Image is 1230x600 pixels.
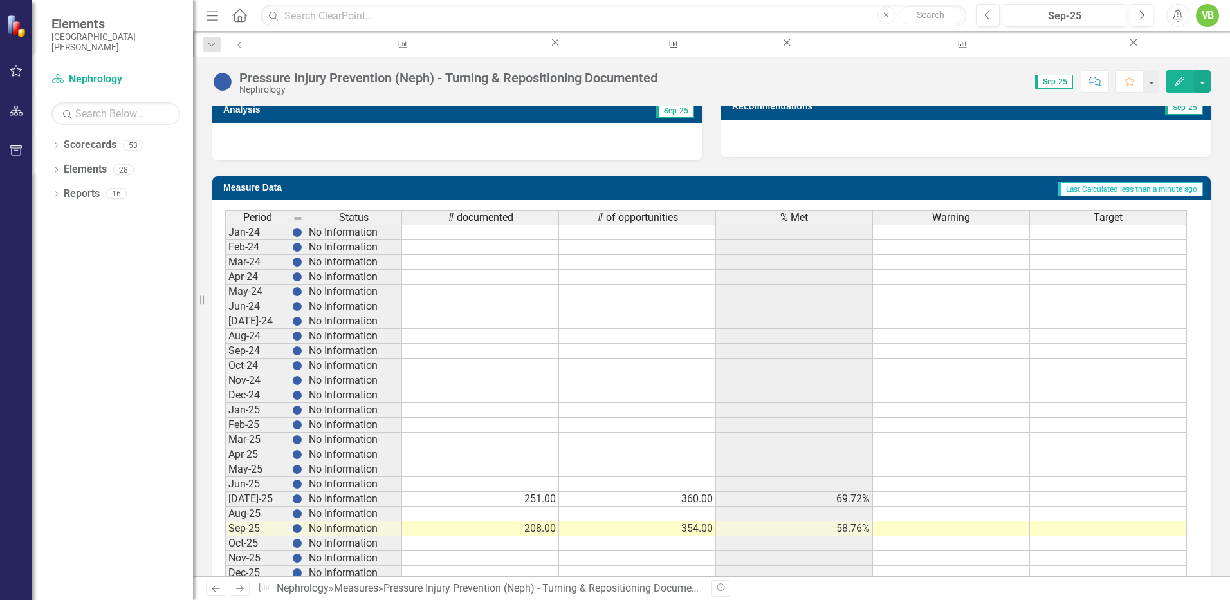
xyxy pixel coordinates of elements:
td: 360.00 [559,492,716,507]
img: BgCOk07PiH71IgAAAABJRU5ErkJggg== [292,272,302,282]
td: No Information [306,240,402,255]
button: VB [1196,4,1219,27]
td: [DATE]-25 [225,492,289,507]
input: Search ClearPoint... [261,5,966,27]
td: No Information [306,388,402,403]
td: No Information [306,359,402,373]
td: Dec-24 [225,388,289,403]
td: [DATE]-24 [225,314,289,329]
span: Target [1094,212,1123,223]
td: No Information [306,299,402,314]
div: Nephrology [239,85,657,95]
span: Period [243,212,272,223]
img: BgCOk07PiH71IgAAAABJRU5ErkJggg== [292,523,302,534]
span: % Met [780,212,808,223]
img: No Information [212,71,233,92]
a: Scorecards [64,138,116,153]
img: BgCOk07PiH71IgAAAABJRU5ErkJggg== [292,494,302,504]
td: No Information [306,314,402,329]
img: BgCOk07PiH71IgAAAABJRU5ErkJggg== [292,538,302,548]
img: BgCOk07PiH71IgAAAABJRU5ErkJggg== [292,316,302,326]
div: 28 [113,164,134,175]
img: BgCOk07PiH71IgAAAABJRU5ErkJggg== [292,553,302,563]
td: Feb-24 [225,240,289,255]
img: BgCOk07PiH71IgAAAABJRU5ErkJggg== [292,301,302,312]
img: BgCOk07PiH71IgAAAABJRU5ErkJggg== [292,390,302,400]
td: No Information [306,270,402,285]
span: Elements [51,16,180,32]
td: No Information [306,492,402,507]
img: BgCOk07PiH71IgAAAABJRU5ErkJggg== [292,331,302,341]
img: 8DAGhfEEPCf229AAAAAElFTkSuQmCC [293,213,303,223]
td: 354.00 [559,521,716,536]
span: Sep-25 [1165,100,1203,115]
td: Aug-25 [225,507,289,521]
img: BgCOk07PiH71IgAAAABJRU5ErkJggg== [292,509,302,519]
td: No Information [306,521,402,536]
a: Pressure Injury Prevention (Medical) - Comprehensive Skin Assessment Documented [794,36,1127,52]
div: 53 [123,140,143,151]
td: Apr-25 [225,447,289,462]
h3: Measure Data [223,183,504,192]
input: Search Below... [51,102,180,125]
div: Pressure Injury Prevention (Neph) - Turning & Repositioning Documented [383,582,711,594]
span: Search [917,10,944,20]
td: Jun-25 [225,477,289,492]
td: Mar-24 [225,255,289,270]
img: BgCOk07PiH71IgAAAABJRU5ErkJggg== [292,242,302,252]
a: Pressure Injury Prevention (Medical) - Turning & Repositioning Documented [253,36,549,52]
a: Nephrology [277,582,329,594]
img: BgCOk07PiH71IgAAAABJRU5ErkJggg== [292,568,302,578]
button: Sep-25 [1004,4,1126,27]
img: BgCOk07PiH71IgAAAABJRU5ErkJggg== [292,346,302,356]
td: Sep-25 [225,521,289,536]
td: Oct-25 [225,536,289,551]
h3: Recommendations [732,102,1050,111]
td: Jun-24 [225,299,289,314]
td: No Information [306,225,402,240]
img: BgCOk07PiH71IgAAAABJRU5ErkJggg== [292,257,302,267]
td: No Information [306,536,402,551]
td: 69.72% [716,492,873,507]
img: BgCOk07PiH71IgAAAABJRU5ErkJggg== [292,479,302,489]
td: Mar-25 [225,433,289,447]
small: [GEOGRAPHIC_DATA][PERSON_NAME] [51,32,180,53]
div: Pressure Injury Prevention (Medical) - Turning & Repositioning Documented [264,48,537,64]
td: No Information [306,447,402,462]
span: Sep-25 [1035,75,1073,89]
div: 16 [106,189,127,200]
a: Reports [64,187,100,202]
td: Oct-24 [225,359,289,373]
span: Warning [932,212,970,223]
a: Suicidal/Homicidal Ideation (Medical) - IPOC Included [562,36,780,52]
img: ClearPoint Strategy [6,14,29,37]
td: No Information [306,344,402,359]
div: Pressure Injury Prevention (Medical) - Comprehensive Skin Assessment Documented [805,48,1115,64]
span: Last Calculated less than a minute ago [1058,182,1203,196]
td: Aug-24 [225,329,289,344]
div: Sep-25 [1008,8,1122,24]
a: Measures [334,582,378,594]
span: Sep-25 [656,104,694,118]
td: No Information [306,566,402,581]
img: BgCOk07PiH71IgAAAABJRU5ErkJggg== [292,375,302,386]
td: 251.00 [402,492,559,507]
h3: Analysis [223,105,452,115]
td: No Information [306,433,402,447]
td: 208.00 [402,521,559,536]
button: Search [899,6,963,24]
td: No Information [306,329,402,344]
div: » » [258,581,702,596]
td: No Information [306,462,402,477]
td: Nov-24 [225,373,289,388]
div: Pressure Injury Prevention (Neph) - Turning & Repositioning Documented [239,71,657,85]
img: BgCOk07PiH71IgAAAABJRU5ErkJggg== [292,227,302,238]
td: No Information [306,418,402,433]
span: # of opportunities [597,212,678,223]
img: BgCOk07PiH71IgAAAABJRU5ErkJggg== [292,420,302,430]
td: May-25 [225,462,289,477]
img: BgCOk07PiH71IgAAAABJRU5ErkJggg== [292,286,302,297]
img: BgCOk07PiH71IgAAAABJRU5ErkJggg== [292,405,302,415]
td: No Information [306,373,402,388]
